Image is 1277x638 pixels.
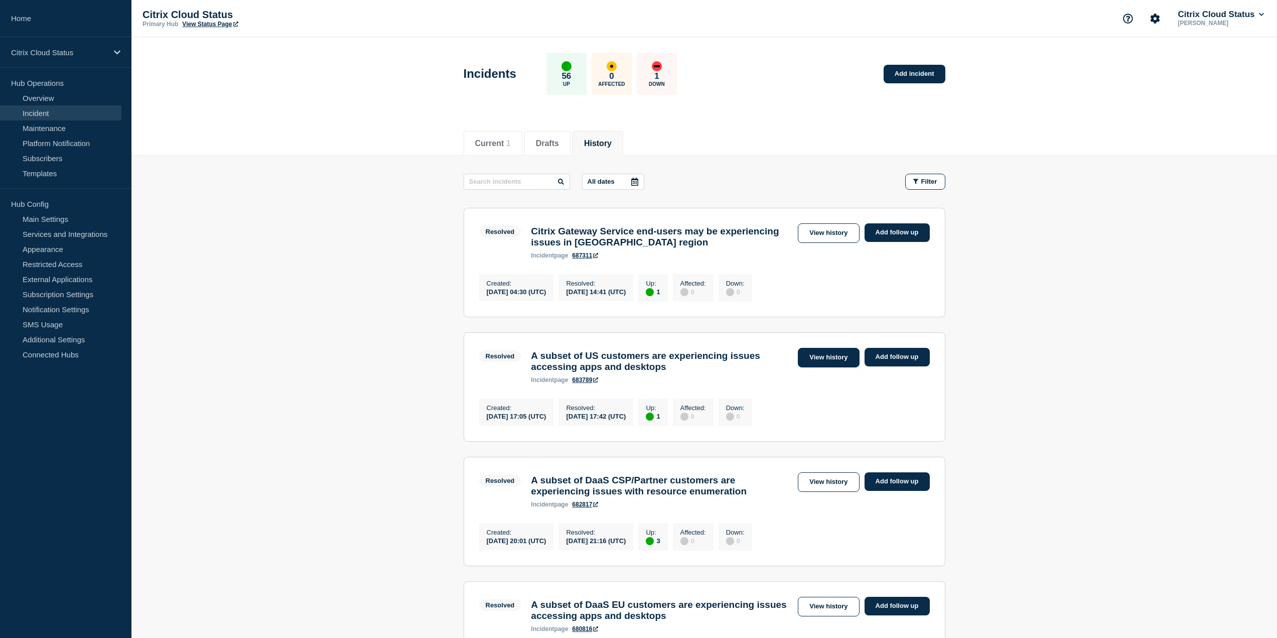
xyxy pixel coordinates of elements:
div: down [652,61,662,71]
div: up [561,61,572,71]
a: View history [798,348,859,367]
span: incident [531,376,554,384]
div: 0 [680,287,706,296]
input: Search incidents [464,174,570,190]
p: page [531,625,568,632]
p: Up : [646,404,660,412]
p: Down [649,81,665,87]
button: Drafts [536,139,559,148]
p: 1 [654,71,659,81]
a: View Status Page [182,21,238,28]
div: disabled [680,288,688,296]
p: page [531,252,568,259]
div: up [646,537,654,545]
a: Add follow up [865,597,930,615]
div: 3 [646,536,660,545]
span: 1 [506,139,511,148]
p: Affected : [680,404,706,412]
button: Citrix Cloud Status [1176,10,1266,20]
span: Resolved [479,226,521,237]
span: incident [531,625,554,632]
a: 680816 [572,625,598,632]
div: disabled [680,537,688,545]
h1: Incidents [464,67,516,81]
span: Resolved [479,599,521,611]
div: [DATE] 04:30 (UTC) [487,287,546,296]
div: 0 [726,412,745,421]
button: History [584,139,612,148]
p: 56 [561,71,571,81]
a: View history [798,472,859,492]
p: page [531,376,568,384]
div: 0 [680,536,706,545]
a: Add incident [884,65,945,83]
p: Affected : [680,280,706,287]
span: Filter [921,178,937,185]
button: Filter [905,174,945,190]
a: Add follow up [865,472,930,491]
div: 0 [726,536,745,545]
p: Citrix Cloud Status [11,48,107,57]
div: [DATE] 14:41 (UTC) [566,287,626,296]
a: View history [798,597,859,616]
p: Down : [726,280,745,287]
h3: Citrix Gateway Service end-users may be experiencing issues in [GEOGRAPHIC_DATA] region [531,226,793,248]
a: Add follow up [865,348,930,366]
div: disabled [726,288,734,296]
h3: A subset of DaaS CSP/Partner customers are experiencing issues with resource enumeration [531,475,793,497]
div: 0 [680,412,706,421]
p: Created : [487,280,546,287]
div: disabled [726,413,734,421]
p: Down : [726,404,745,412]
p: page [531,501,568,508]
span: incident [531,252,554,259]
a: View history [798,223,859,243]
button: Account settings [1145,8,1166,29]
p: Up [563,81,570,87]
p: Created : [487,404,546,412]
a: 687311 [572,252,598,259]
p: Affected : [680,529,706,536]
h3: A subset of DaaS EU customers are experiencing issues accessing apps and desktops [531,599,793,621]
p: [PERSON_NAME] [1176,20,1266,27]
p: All dates [588,178,615,185]
p: Resolved : [566,280,626,287]
div: disabled [680,413,688,421]
div: [DATE] 17:42 (UTC) [566,412,626,420]
p: Resolved : [566,529,626,536]
p: Up : [646,529,660,536]
p: 0 [609,71,614,81]
p: Created : [487,529,546,536]
a: Add follow up [865,223,930,242]
div: [DATE] 17:05 (UTC) [487,412,546,420]
div: disabled [726,537,734,545]
p: Up : [646,280,660,287]
button: Support [1117,8,1139,29]
p: Citrix Cloud Status [143,9,343,21]
p: Affected [598,81,625,87]
p: Primary Hub [143,21,178,28]
div: up [646,288,654,296]
span: Resolved [479,350,521,362]
h3: A subset of US customers are experiencing issues accessing apps and desktops [531,350,793,372]
span: Resolved [479,475,521,486]
button: Current 1 [475,139,511,148]
div: [DATE] 21:16 (UTC) [566,536,626,545]
p: Resolved : [566,404,626,412]
span: incident [531,501,554,508]
a: 683789 [572,376,598,384]
p: Down : [726,529,745,536]
a: 682817 [572,501,598,508]
div: [DATE] 20:01 (UTC) [487,536,546,545]
div: up [646,413,654,421]
div: 1 [646,287,660,296]
div: 0 [726,287,745,296]
div: affected [607,61,617,71]
div: 1 [646,412,660,421]
button: All dates [582,174,644,190]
